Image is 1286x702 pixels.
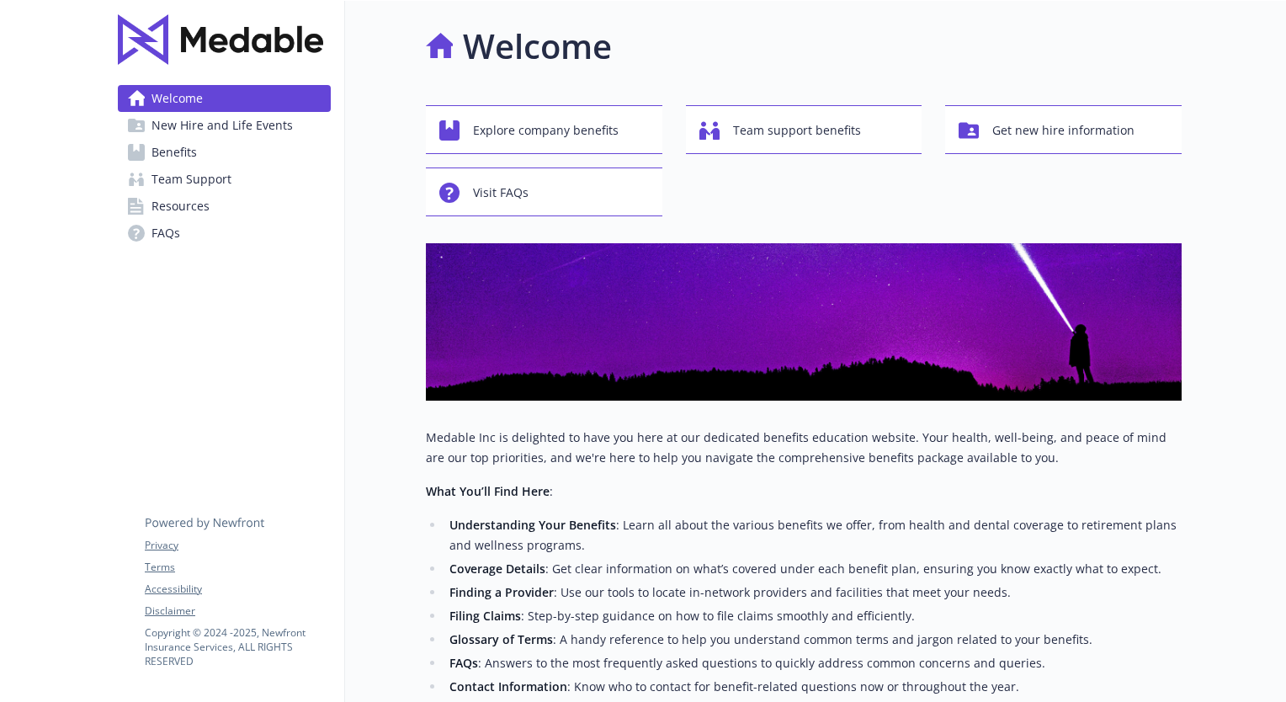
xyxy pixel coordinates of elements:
[151,193,210,220] span: Resources
[145,560,330,575] a: Terms
[151,166,231,193] span: Team Support
[449,584,554,600] strong: Finding a Provider
[118,112,331,139] a: New Hire and Life Events
[145,582,330,597] a: Accessibility
[473,177,529,209] span: Visit FAQs
[473,114,619,146] span: Explore company benefits
[463,21,612,72] h1: Welcome
[426,243,1182,401] img: overview page banner
[444,559,1182,579] li: : Get clear information on what’s covered under each benefit plan, ensuring you know exactly what...
[151,112,293,139] span: New Hire and Life Events
[426,428,1182,468] p: Medable Inc is delighted to have you here at our dedicated benefits education website. Your healt...
[449,561,545,577] strong: Coverage Details
[444,677,1182,697] li: : Know who to contact for benefit-related questions now or throughout the year.
[449,517,616,533] strong: Understanding Your Benefits
[118,85,331,112] a: Welcome
[945,105,1182,154] button: Get new hire information
[449,678,567,694] strong: Contact Information
[444,630,1182,650] li: : A handy reference to help you understand common terms and jargon related to your benefits.
[444,515,1182,556] li: : Learn all about the various benefits we offer, from health and dental coverage to retirement pl...
[145,625,330,668] p: Copyright © 2024 - 2025 , Newfront Insurance Services, ALL RIGHTS RESERVED
[151,85,203,112] span: Welcome
[118,220,331,247] a: FAQs
[733,114,861,146] span: Team support benefits
[449,608,521,624] strong: Filing Claims
[151,220,180,247] span: FAQs
[118,166,331,193] a: Team Support
[449,631,553,647] strong: Glossary of Terms
[992,114,1135,146] span: Get new hire information
[426,168,662,216] button: Visit FAQs
[444,653,1182,673] li: : Answers to the most frequently asked questions to quickly address common concerns and queries.
[444,606,1182,626] li: : Step-by-step guidance on how to file claims smoothly and efficiently.
[449,655,478,671] strong: FAQs
[145,538,330,553] a: Privacy
[686,105,922,154] button: Team support benefits
[426,481,1182,502] p: :
[426,483,550,499] strong: What You’ll Find Here
[426,105,662,154] button: Explore company benefits
[151,139,197,166] span: Benefits
[118,193,331,220] a: Resources
[444,582,1182,603] li: : Use our tools to locate in-network providers and facilities that meet your needs.
[118,139,331,166] a: Benefits
[145,604,330,619] a: Disclaimer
